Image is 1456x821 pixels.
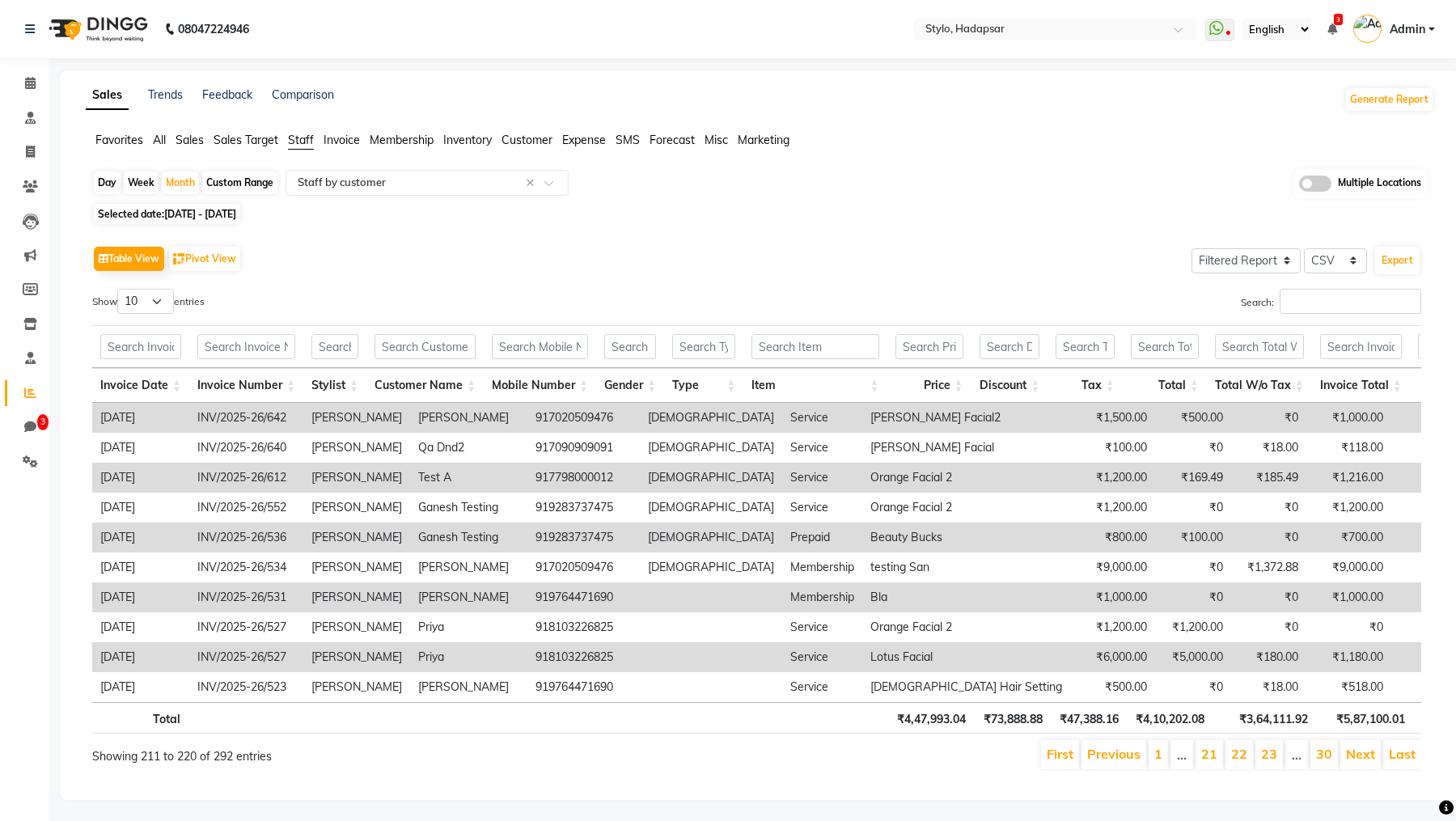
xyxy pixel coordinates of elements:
input: Search Customer Name [375,334,476,359]
td: ₹1,200.00 [1070,612,1155,642]
td: ₹1,000.00 [1306,582,1391,612]
button: Pivot View [169,247,240,271]
th: ₹4,47,993.04 [888,702,974,734]
td: ₹18.00 [1231,672,1306,702]
td: ₹0 [1231,523,1306,552]
img: logo [41,6,152,52]
td: [DATE] [92,642,189,672]
td: ₹118.00 [1306,433,1391,463]
td: 918103226825 [527,612,640,642]
td: [DATE] [92,552,189,582]
td: [PERSON_NAME] Facial2 [862,403,1070,433]
td: [PERSON_NAME] [410,672,527,702]
td: ₹0 [1231,403,1306,433]
th: Type: activate to sort column ascending [664,368,743,403]
span: Misc [705,133,728,147]
span: Sales [176,133,204,147]
div: Week [124,171,159,194]
th: Price: activate to sort column ascending [887,368,971,403]
input: Search Item [751,334,878,359]
td: Lotus Facial [862,642,1070,672]
input: Search Invoice Total [1320,334,1402,359]
td: [DATE] [92,403,189,433]
td: Qa Dnd2 [410,433,527,463]
span: Favorites [95,133,143,147]
th: Mobile Number: activate to sort column ascending [484,368,596,403]
td: [DEMOGRAPHIC_DATA] [640,433,782,463]
td: Ganesh Testing [410,493,527,523]
td: ₹0 [1306,612,1391,642]
span: 3 [1334,14,1343,25]
td: ₹518.00 [1306,672,1391,702]
td: 919283737475 [527,493,640,523]
td: ₹500.00 [1155,403,1231,433]
td: INV/2025-26/640 [189,433,303,463]
span: Multiple Locations [1338,176,1421,192]
input: Search Invoice Date [100,334,181,359]
td: [DEMOGRAPHIC_DATA] [640,493,782,523]
td: ₹0 [1155,582,1231,612]
div: Month [162,171,199,194]
td: ₹100.00 [1155,523,1231,552]
td: ₹18.00 [1231,433,1306,463]
td: Priya [410,612,527,642]
a: Trends [148,87,183,102]
td: [DATE] [92,582,189,612]
a: Previous [1087,746,1141,762]
span: 3 [37,414,49,430]
td: [DATE] [92,612,189,642]
td: Service [782,463,862,493]
th: Total W/o Tax: activate to sort column ascending [1207,368,1312,403]
td: 917020509476 [527,403,640,433]
td: [DEMOGRAPHIC_DATA] [640,403,782,433]
td: [PERSON_NAME] [410,403,527,433]
td: ₹0 [1231,612,1306,642]
td: ₹0 [1155,433,1231,463]
th: Invoice Date: activate to sort column ascending [92,368,189,403]
td: [PERSON_NAME] [303,403,410,433]
input: Search Mobile Number [492,334,588,359]
select: Showentries [117,289,174,314]
td: Service [782,612,862,642]
td: INV/2025-26/531 [189,582,303,612]
td: 919764471690 [527,672,640,702]
td: INV/2025-26/527 [189,612,303,642]
td: Prepaid [782,523,862,552]
td: testing San [862,552,1070,582]
button: Table View [94,247,164,271]
td: ₹1,180.00 [1306,642,1391,672]
td: [PERSON_NAME] [303,642,410,672]
th: Invoice Number: activate to sort column ascending [189,368,303,403]
span: All [153,133,166,147]
td: 918103226825 [527,642,640,672]
a: 30 [1316,746,1332,762]
td: ₹1,200.00 [1070,463,1155,493]
td: Service [782,642,862,672]
span: Customer [502,133,552,147]
td: [DATE] [92,493,189,523]
th: ₹4,10,202.08 [1127,702,1213,734]
span: Clear all [526,175,540,192]
td: INV/2025-26/527 [189,642,303,672]
td: [PERSON_NAME] [303,433,410,463]
td: [PERSON_NAME] [303,493,410,523]
td: Bla [862,582,1070,612]
th: ₹73,888.88 [974,702,1051,734]
div: Day [94,171,121,194]
b: 08047224946 [178,6,249,52]
a: Comparison [272,87,334,102]
label: Show entries [92,289,205,314]
td: ₹1,000.00 [1070,582,1155,612]
a: 3 [5,414,44,441]
input: Search: [1280,289,1421,314]
td: ₹1,200.00 [1306,493,1391,523]
td: ₹180.00 [1231,642,1306,672]
th: Total [92,702,188,734]
span: Marketing [738,133,789,147]
input: Search Total [1131,334,1199,359]
td: Ganesh Testing [410,523,527,552]
a: Feedback [202,87,252,102]
td: [DATE] [92,672,189,702]
th: Total: activate to sort column ascending [1123,368,1207,403]
span: Expense [562,133,606,147]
